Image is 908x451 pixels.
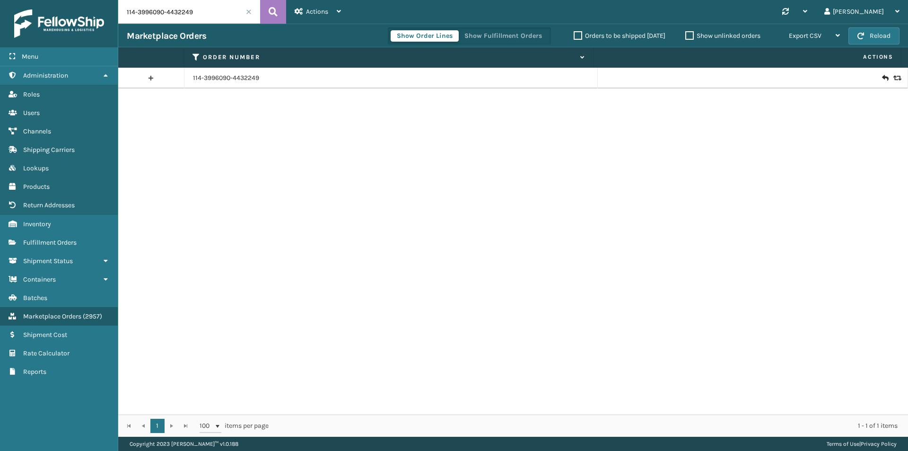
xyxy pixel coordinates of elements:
label: Orders to be shipped [DATE] [574,32,665,40]
span: ( 2957 ) [83,312,102,320]
span: Fulfillment Orders [23,239,77,247]
span: items per page [200,419,269,433]
button: Reload [848,27,899,44]
label: Order Number [203,53,576,62]
label: Show unlinked orders [685,32,760,40]
button: Show Order Lines [391,30,459,42]
p: Copyright 2023 [PERSON_NAME]™ v 1.0.188 [130,437,238,451]
span: Administration [23,71,68,80]
span: Actions [597,49,899,65]
a: 1 [150,419,165,433]
span: Inventory [23,220,51,228]
span: Menu [22,53,38,61]
span: Marketplace Orders [23,312,81,320]
a: Terms of Use [827,441,859,447]
span: Export CSV [789,32,821,40]
div: | [827,437,897,451]
span: 100 [200,421,214,431]
img: logo [14,9,104,38]
a: 114-3996090-4432249 [193,73,259,83]
span: Shipment Cost [23,331,67,339]
span: Reports [23,368,46,376]
span: Shipment Status [23,257,73,265]
span: Channels [23,127,51,135]
span: Return Addresses [23,201,75,209]
div: 1 - 1 of 1 items [282,421,898,431]
span: Roles [23,90,40,98]
span: Shipping Carriers [23,146,75,154]
button: Show Fulfillment Orders [458,30,548,42]
span: Actions [306,8,328,16]
h3: Marketplace Orders [127,30,206,42]
span: Users [23,109,40,117]
span: Batches [23,294,47,302]
a: Privacy Policy [861,441,897,447]
i: Create Return Label [882,73,888,83]
span: Lookups [23,164,49,172]
span: Containers [23,275,56,283]
i: Replace [893,75,899,81]
span: Rate Calculator [23,349,70,357]
span: Products [23,183,50,191]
